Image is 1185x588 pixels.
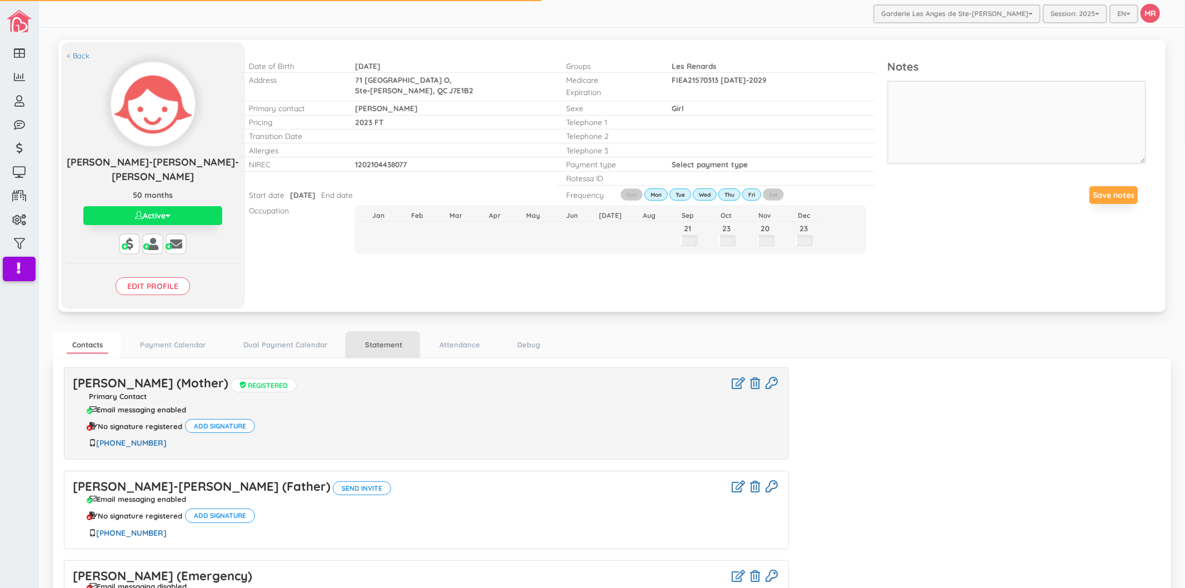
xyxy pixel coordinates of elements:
span: [PERSON_NAME] [355,103,418,113]
a: [PERSON_NAME] (Mother) [73,375,228,391]
p: Primary contact [249,103,338,113]
div: Email messaging enabled [89,495,186,503]
label: Wed [693,188,717,201]
span: Ste-[PERSON_NAME], [355,86,435,95]
th: [DATE] [591,210,630,222]
p: Address [249,74,338,85]
th: Aug [630,210,669,222]
p: Payment type [566,159,655,170]
th: Feb [398,210,437,222]
th: Sep [668,210,707,222]
a: [PHONE_NUMBER] [96,438,167,448]
a: Statement [359,337,408,353]
button: Add signature [185,509,255,522]
label: Fri [742,188,761,201]
a: Payment Calendar [134,337,212,353]
th: Apr [475,210,514,222]
label: Sat [763,188,784,201]
label: Sun [621,188,643,201]
p: Medicare [566,74,655,85]
p: Les Renards [672,61,813,71]
span: No signature registered [98,422,182,430]
button: Save notes [1089,186,1138,204]
p: Pricing [249,117,338,127]
th: Dec [784,210,823,222]
span: [DATE] [291,190,316,200]
span: [PERSON_NAME]-[PERSON_NAME]-[PERSON_NAME] [67,156,239,183]
span: Select payment type [672,160,748,169]
p: Rotessa ID [566,173,655,183]
a: [PHONE_NUMBER] [96,528,167,538]
th: Oct [707,210,746,222]
p: 50 months [67,190,239,201]
img: image [7,10,32,32]
img: Click to change profile pic [111,62,195,146]
p: Start date [249,190,285,200]
input: Edit profile [116,277,190,295]
p: Notes [887,59,1146,75]
th: Nov [746,210,784,222]
button: Add signature [185,419,255,433]
p: Sexe [566,103,655,113]
span: J7E1B2 [449,86,474,95]
p: Primary Contact [73,392,780,400]
p: Groups [566,61,655,71]
p: Transition Date [249,131,338,141]
label: Mon [644,188,668,201]
th: Jan [359,210,398,222]
label: Thu [718,188,741,201]
button: Active [83,206,222,225]
p: Telephone 3 [566,145,655,156]
span: No signature registered [98,512,182,520]
span: FIEA21570313 [672,75,718,84]
label: Tue [669,188,691,201]
p: Allergies [249,145,338,156]
p: Occupation [249,205,338,216]
p: Frequency [566,190,602,200]
th: Jun [553,210,592,222]
span: Registered [231,378,297,392]
span: QC [437,86,447,95]
a: Contacts [67,337,108,355]
a: Attendance [434,337,486,353]
p: End date [322,190,353,200]
a: [PERSON_NAME]-[PERSON_NAME] (Father) [73,479,331,494]
span: 71 [355,75,362,84]
div: Email messaging enabled [89,406,186,413]
span: 1202104438077 [355,160,407,169]
span: [GEOGRAPHIC_DATA] O, [364,75,452,84]
a: < Back [67,51,89,61]
th: Mar [437,210,476,222]
th: May [514,210,553,222]
button: Send invite [333,481,391,495]
span: 2023 FT [355,117,383,127]
p: Telephone 1 [566,117,655,127]
span: [DATE]-2029 [721,75,767,84]
p: Date of Birth [249,61,338,71]
a: Dual Payment Calendar [238,337,333,353]
span: Girl [672,103,684,113]
a: [PERSON_NAME] (Emergency) [73,568,252,584]
p: NIREC [249,159,338,170]
p: Telephone 2 [566,131,655,141]
span: [DATE] [355,61,381,71]
a: Debug [512,337,546,353]
p: Expiration [566,87,655,97]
